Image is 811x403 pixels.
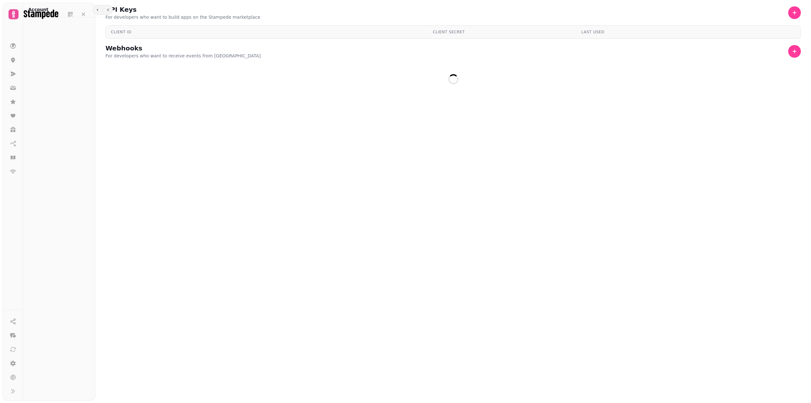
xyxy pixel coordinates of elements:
div: Last used [581,29,688,35]
h2: Account [28,6,48,13]
p: For developers who want to receive events from [GEOGRAPHIC_DATA] [105,53,261,59]
h2: Webhooks [105,44,227,53]
div: Client Secret [433,29,571,35]
div: Client ID [111,29,423,35]
h2: API Keys [105,5,227,14]
p: For developers who want to build apps on the Stampede marketplace [105,14,260,20]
